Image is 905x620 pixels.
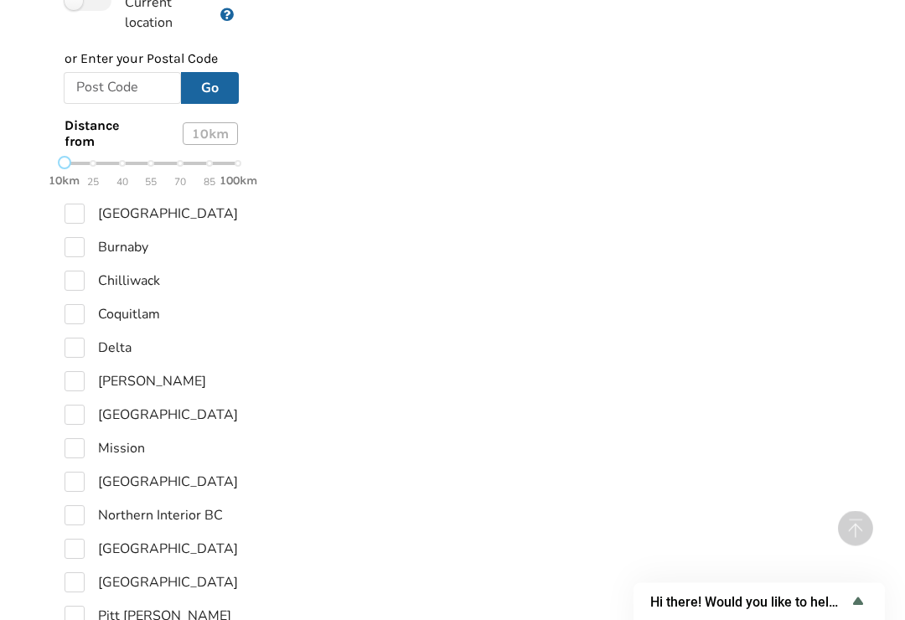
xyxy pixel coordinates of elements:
label: [GEOGRAPHIC_DATA] [65,573,238,593]
label: [GEOGRAPHIC_DATA] [65,406,238,426]
span: Hi there! Would you like to help us improve AssistList? [650,594,848,610]
p: or Enter your Postal Code [65,50,239,70]
span: 85 [204,173,215,193]
span: 70 [174,173,186,193]
span: 25 [87,173,99,193]
label: Mission [65,439,145,459]
label: [PERSON_NAME] [65,372,206,392]
label: [GEOGRAPHIC_DATA] [65,204,238,225]
input: Post Code [64,73,182,105]
label: Chilliwack [65,271,160,292]
button: Show survey - Hi there! Would you like to help us improve AssistList? [650,592,868,612]
label: [GEOGRAPHIC_DATA] [65,473,238,493]
label: Coquitlam [65,305,160,325]
button: Go [181,73,239,105]
label: Delta [65,338,132,359]
span: Distance from [65,118,151,150]
div: 10 km [183,123,238,146]
span: 55 [145,173,157,193]
strong: 10km [49,174,80,189]
strong: 100km [220,174,257,189]
label: Northern Interior BC [65,506,223,526]
label: [GEOGRAPHIC_DATA] [65,540,238,560]
span: 40 [116,173,128,193]
label: Burnaby [65,238,148,258]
